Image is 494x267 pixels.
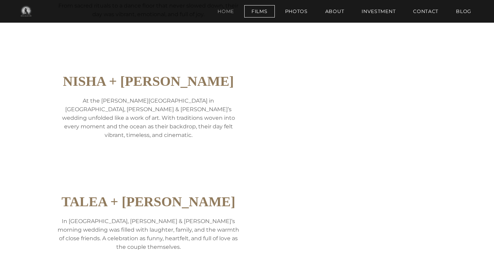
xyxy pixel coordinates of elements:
a: Contact [406,5,446,18]
div: In [GEOGRAPHIC_DATA], [PERSON_NAME] & [PERSON_NAME]’s morning wedding was filled with laughter, f... [55,217,242,251]
h2: Nisha + [PERSON_NAME] [55,77,242,86]
iframe: Nisha and Brian Wedding Film [252,77,439,156]
div: ​At the [PERSON_NAME][GEOGRAPHIC_DATA] in [GEOGRAPHIC_DATA], [PERSON_NAME] & [PERSON_NAME]’s wedd... [55,96,242,139]
a: Investment [354,5,403,18]
img: One in a Million Films | Los Angeles Wedding Videographer [14,4,38,18]
a: About [318,5,352,18]
a: BLOG [449,5,479,18]
a: Photos [278,5,315,18]
h2: Talea + [PERSON_NAME] [55,197,242,207]
a: Films [244,5,275,18]
a: Home [210,5,241,18]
